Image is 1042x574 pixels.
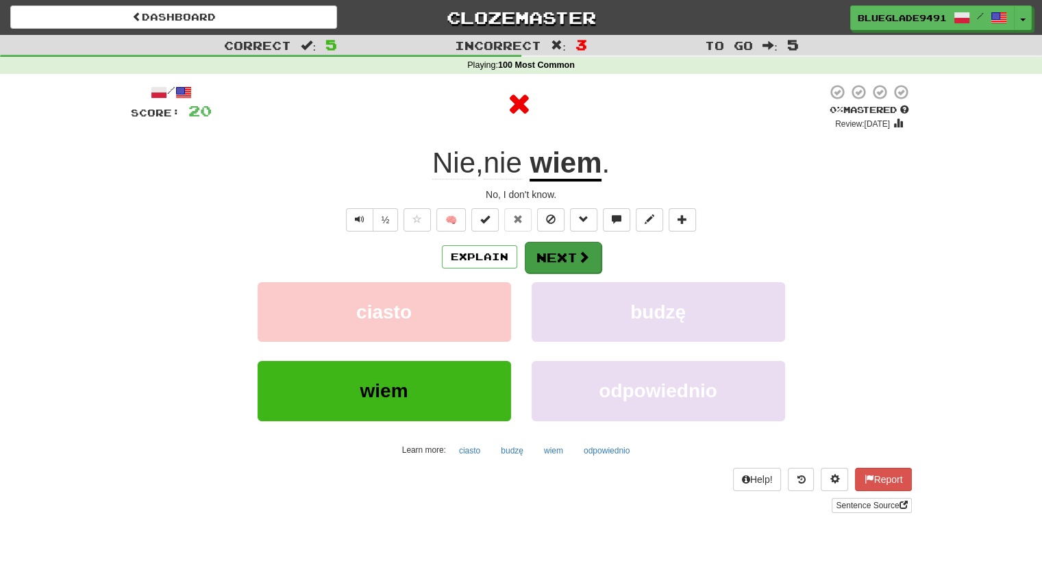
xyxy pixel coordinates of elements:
button: Help! [733,468,782,491]
button: odpowiednio [576,440,637,461]
span: To go [705,38,753,52]
span: wiem [360,380,408,401]
span: Correct [224,38,291,52]
div: Text-to-speech controls [343,208,399,232]
span: : [301,40,316,51]
span: 5 [325,36,337,53]
a: Sentence Source [832,498,911,513]
div: No, I don't know. [131,188,912,201]
button: Discuss sentence (alt+u) [603,208,630,232]
button: ciasto [451,440,488,461]
button: Report [855,468,911,491]
span: Nie [432,147,475,179]
span: , [432,147,530,179]
span: : [551,40,566,51]
span: odpowiednio [599,380,717,401]
span: 5 [787,36,799,53]
button: budzę [532,282,785,342]
button: Reset to 0% Mastered (alt+r) [504,208,532,232]
button: ciasto [258,282,511,342]
a: Dashboard [10,5,337,29]
a: BlueGlade9491 / [850,5,1015,30]
button: Grammar (alt+g) [570,208,597,232]
button: Next [525,242,601,273]
span: nie [484,147,522,179]
span: 3 [575,36,587,53]
span: budzę [630,301,686,323]
small: Learn more: [402,445,446,455]
u: wiem [530,147,601,182]
button: Set this sentence to 100% Mastered (alt+m) [471,208,499,232]
button: odpowiednio [532,361,785,421]
span: Score: [131,107,180,118]
span: 0 % [830,104,843,115]
button: Play sentence audio (ctl+space) [346,208,373,232]
span: Incorrect [455,38,541,52]
button: budzę [493,440,531,461]
button: Round history (alt+y) [788,468,814,491]
button: ½ [373,208,399,232]
span: 20 [188,102,212,119]
button: Favorite sentence (alt+f) [404,208,431,232]
small: Review: [DATE] [835,119,890,129]
span: : [762,40,778,51]
span: . [601,147,610,179]
div: Mastered [827,104,912,116]
button: Explain [442,245,517,269]
button: 🧠 [436,208,466,232]
button: Ignore sentence (alt+i) [537,208,565,232]
button: Add to collection (alt+a) [669,208,696,232]
span: ciasto [356,301,412,323]
button: wiem [536,440,571,461]
strong: 100 Most Common [498,60,575,70]
a: Clozemaster [358,5,684,29]
span: BlueGlade9491 [858,12,947,24]
button: Edit sentence (alt+d) [636,208,663,232]
div: / [131,84,212,101]
span: / [977,11,984,21]
button: wiem [258,361,511,421]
